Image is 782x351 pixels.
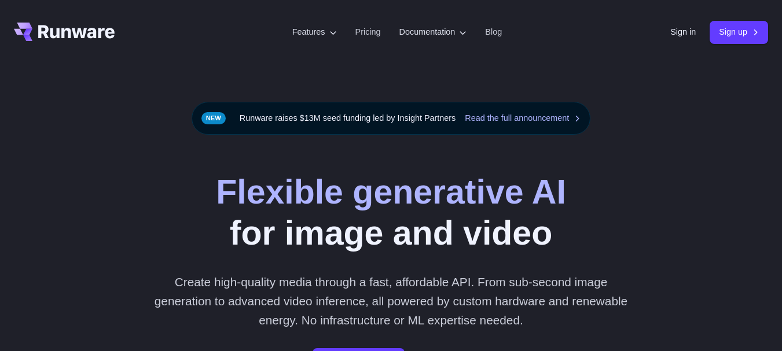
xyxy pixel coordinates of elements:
[485,25,502,39] a: Blog
[150,272,633,330] p: Create high-quality media through a fast, affordable API. From sub-second image generation to adv...
[192,102,591,135] div: Runware raises $13M seed funding led by Insight Partners
[670,25,696,39] a: Sign in
[399,25,467,39] label: Documentation
[216,172,566,254] h1: for image and video
[710,21,768,43] a: Sign up
[216,173,566,211] strong: Flexible generative AI
[465,112,581,125] a: Read the full announcement
[14,23,115,41] a: Go to /
[292,25,337,39] label: Features
[355,25,381,39] a: Pricing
